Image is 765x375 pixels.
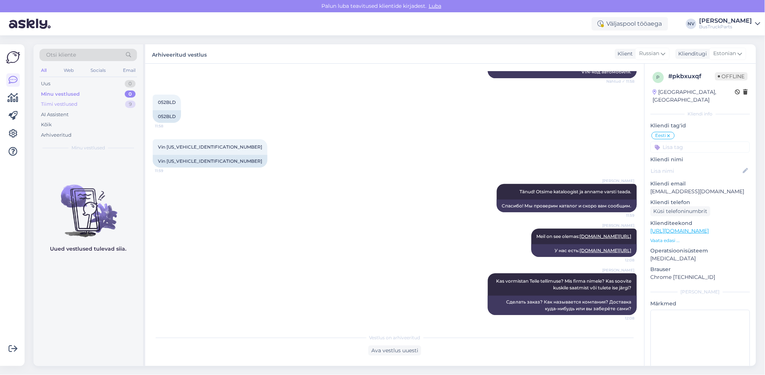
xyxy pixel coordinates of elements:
[699,24,752,30] div: BusTruckParts
[651,255,750,263] p: [MEDICAL_DATA]
[651,180,750,188] p: Kliendi email
[158,99,176,105] span: 052BLD
[607,315,635,321] span: 12:08
[676,50,707,58] div: Klienditugi
[651,122,750,130] p: Kliendi tag'id
[603,267,635,273] span: [PERSON_NAME]
[531,244,637,257] div: У нас есть:
[155,168,183,174] span: 11:59
[651,111,750,117] div: Kliendi info
[653,88,735,104] div: [GEOGRAPHIC_DATA], [GEOGRAPHIC_DATA]
[651,156,750,163] p: Kliendi nimi
[153,110,181,123] div: 052BLD
[426,3,444,9] span: Luba
[607,213,635,218] span: 11:59
[651,198,750,206] p: Kliendi telefon
[603,178,635,184] span: [PERSON_NAME]
[699,18,761,30] a: [PERSON_NAME]BusTruckParts
[125,90,136,98] div: 0
[41,111,69,118] div: AI Assistent
[153,155,267,168] div: Vin [US_VEHICLE_IDENTIFICATION_NUMBER]
[72,144,105,151] span: Minu vestlused
[651,273,750,281] p: Chrome [TECHNICAL_ID]
[651,247,750,255] p: Operatsioonisüsteem
[607,257,635,263] span: 12:08
[651,142,750,153] input: Lisa tag
[714,50,736,58] span: Estonian
[615,50,633,58] div: Klient
[651,167,742,175] input: Lisa nimi
[121,66,137,75] div: Email
[41,80,50,88] div: Uus
[686,19,696,29] div: NV
[89,66,107,75] div: Socials
[369,334,420,341] span: Vestlus on arhiveeritud
[46,51,76,59] span: Otsi kliente
[62,66,75,75] div: Web
[656,133,666,138] span: Eesti
[497,200,637,212] div: Спасибо! Мы проверим каталог и скоро вам сообщим.
[50,245,127,253] p: Uued vestlused tulevad siia.
[6,50,20,64] img: Askly Logo
[603,223,635,228] span: [PERSON_NAME]
[41,101,77,108] div: Tiimi vestlused
[152,49,207,59] label: Arhiveeritud vestlus
[41,131,72,139] div: Arhiveeritud
[669,72,715,81] div: # pkbxuxqf
[39,66,48,75] div: All
[125,101,136,108] div: 9
[158,144,262,150] span: Vin [US_VEHICLE_IDENTIFICATION_NUMBER]
[580,248,632,253] a: [DOMAIN_NAME][URL]
[496,278,633,290] span: Kas vormistan Teile tellimuse? Mis firma nimele? Kas soovite kuskile saatmist või tulete ise järgi?
[592,17,668,31] div: Väljaspool tööaega
[537,233,632,239] span: Meil on see olemas:
[651,237,750,244] p: Vaata edasi ...
[607,79,635,84] span: Nähtud ✓ 11:58
[651,219,750,227] p: Klienditeekond
[41,90,80,98] div: Minu vestlused
[580,233,632,239] a: [DOMAIN_NAME][URL]
[651,188,750,196] p: [EMAIL_ADDRESS][DOMAIN_NAME]
[651,289,750,295] div: [PERSON_NAME]
[651,266,750,273] p: Brauser
[520,189,632,194] span: Tänud! Otsime kataloogist ja anname varsti teada.
[699,18,752,24] div: [PERSON_NAME]
[34,171,143,238] img: No chats
[41,121,52,128] div: Kõik
[651,206,711,216] div: Küsi telefoninumbrit
[639,50,660,58] span: Russian
[651,228,709,234] a: [URL][DOMAIN_NAME]
[488,296,637,315] div: Сделать заказ? Как называется компания? Доставка куда-нибудь или вы заберёте сами?
[657,74,660,80] span: p
[125,80,136,88] div: 0
[715,72,748,80] span: Offline
[651,300,750,308] p: Märkmed
[155,123,183,129] span: 11:58
[368,346,421,356] div: Ava vestlus uuesti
